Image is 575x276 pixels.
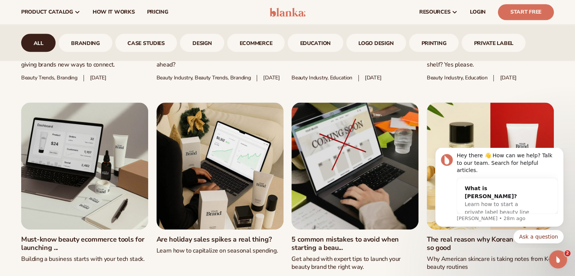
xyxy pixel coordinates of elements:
[227,34,285,52] a: ecommerce
[180,34,224,52] a: design
[498,4,554,20] a: Start Free
[427,75,488,81] span: Beauty industry, Education
[21,75,77,81] span: beauty trends, branding
[17,6,29,18] img: Profile image for Lee
[11,82,140,96] div: Quick reply options
[59,34,112,52] a: branding
[41,53,105,75] span: Learn how to start a private label beauty line with [PERSON_NAME]
[115,34,177,52] a: case studies
[147,9,168,15] span: pricing
[291,236,418,252] a: 5 common mistakes to avoid when starting a beau...
[157,236,284,244] a: Are holiday sales spikes a real thing?
[419,9,450,15] span: resources
[270,8,305,17] img: logo
[21,34,56,52] a: All
[462,34,526,52] a: Private Label
[21,9,73,15] span: product catalog
[41,37,111,53] div: What is [PERSON_NAME]?
[90,82,140,96] button: Quick reply: Ask a question
[564,250,570,256] span: 2
[291,75,352,81] span: Beauty industry, Education
[346,34,406,52] a: logo design
[21,34,56,52] div: 1 / 9
[288,34,343,52] a: Education
[409,34,459,52] div: 8 / 9
[470,9,486,15] span: LOGIN
[59,34,112,52] div: 2 / 9
[33,31,119,82] div: What is [PERSON_NAME]?Learn how to start a private label beauty line with [PERSON_NAME]
[21,236,148,252] a: Must-know beauty ecommerce tools for launching ...
[180,34,224,52] div: 4 / 9
[288,34,343,52] div: 6 / 9
[227,34,285,52] div: 5 / 9
[427,236,554,252] a: The real reason why Korean skincare is so good
[33,4,134,66] div: Message content
[346,34,406,52] div: 7 / 9
[409,34,459,52] a: printing
[549,250,567,268] iframe: Intercom live chat
[33,4,134,26] div: Hey there 👋 How can we help? Talk to our team. Search for helpful articles.
[424,148,575,248] iframe: Intercom notifications message
[157,75,251,81] span: beauty industry, Beauty trends, branding
[93,9,135,15] span: How It Works
[115,34,177,52] div: 3 / 9
[462,34,526,52] div: 9 / 9
[33,67,134,74] p: Message from Lee, sent 28m ago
